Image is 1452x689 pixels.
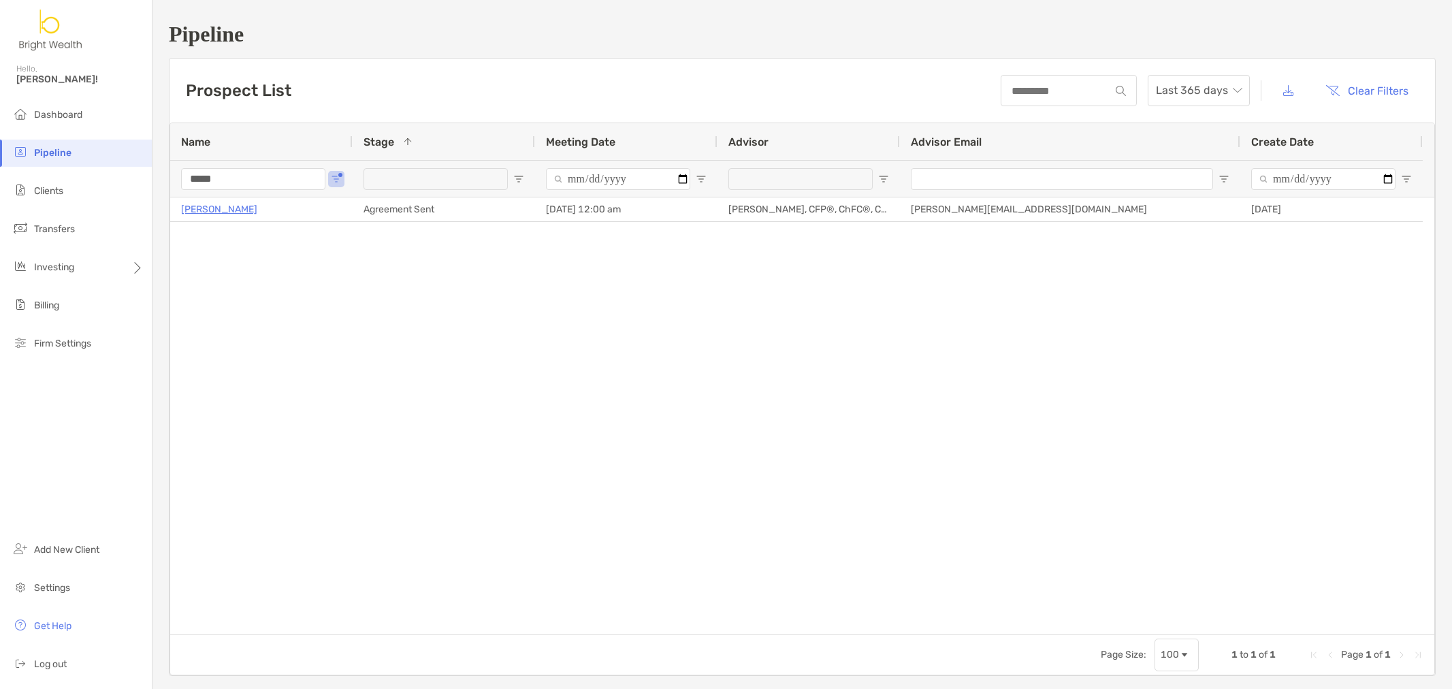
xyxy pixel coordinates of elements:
[1401,174,1412,185] button: Open Filter Menu
[364,135,394,148] span: Stage
[186,81,291,100] h3: Prospect List
[1396,650,1407,660] div: Next Page
[12,617,29,633] img: get-help icon
[34,544,99,556] span: Add New Client
[911,168,1213,190] input: Advisor Email Filter Input
[12,258,29,274] img: investing icon
[12,182,29,198] img: clients icon
[1251,168,1395,190] input: Create Date Filter Input
[535,197,717,221] div: [DATE] 12:00 am
[12,334,29,351] img: firm-settings icon
[1155,639,1199,671] div: Page Size
[34,658,67,670] span: Log out
[181,168,325,190] input: Name Filter Input
[1251,135,1314,148] span: Create Date
[34,185,63,197] span: Clients
[181,135,210,148] span: Name
[34,109,82,121] span: Dashboard
[34,147,71,159] span: Pipeline
[1259,649,1268,660] span: of
[546,168,690,190] input: Meeting Date Filter Input
[12,655,29,671] img: logout icon
[1385,649,1391,660] span: 1
[181,201,257,218] a: [PERSON_NAME]
[34,338,91,349] span: Firm Settings
[900,197,1240,221] div: [PERSON_NAME][EMAIL_ADDRESS][DOMAIN_NAME]
[1156,76,1242,106] span: Last 365 days
[1315,76,1419,106] button: Clear Filters
[12,541,29,557] img: add_new_client icon
[1240,649,1248,660] span: to
[12,144,29,160] img: pipeline icon
[1101,649,1146,660] div: Page Size:
[34,620,71,632] span: Get Help
[728,135,769,148] span: Advisor
[16,74,144,85] span: [PERSON_NAME]!
[878,174,889,185] button: Open Filter Menu
[1270,649,1276,660] span: 1
[34,300,59,311] span: Billing
[1366,649,1372,660] span: 1
[34,223,75,235] span: Transfers
[1116,86,1126,96] img: input icon
[12,579,29,595] img: settings icon
[12,296,29,313] img: billing icon
[12,220,29,236] img: transfers icon
[1341,649,1364,660] span: Page
[34,582,70,594] span: Settings
[1240,197,1423,221] div: [DATE]
[169,22,1436,47] h1: Pipeline
[513,174,524,185] button: Open Filter Menu
[1308,650,1319,660] div: First Page
[1251,649,1257,660] span: 1
[1161,649,1179,660] div: 100
[911,135,982,148] span: Advisor Email
[1325,650,1336,660] div: Previous Page
[16,5,86,54] img: Zoe Logo
[34,261,74,273] span: Investing
[696,174,707,185] button: Open Filter Menu
[12,106,29,122] img: dashboard icon
[331,174,342,185] button: Open Filter Menu
[1219,174,1229,185] button: Open Filter Menu
[1374,649,1383,660] span: of
[353,197,535,221] div: Agreement Sent
[717,197,900,221] div: [PERSON_NAME], CFP®, ChFC®, CLU®
[1231,649,1238,660] span: 1
[1413,650,1423,660] div: Last Page
[546,135,615,148] span: Meeting Date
